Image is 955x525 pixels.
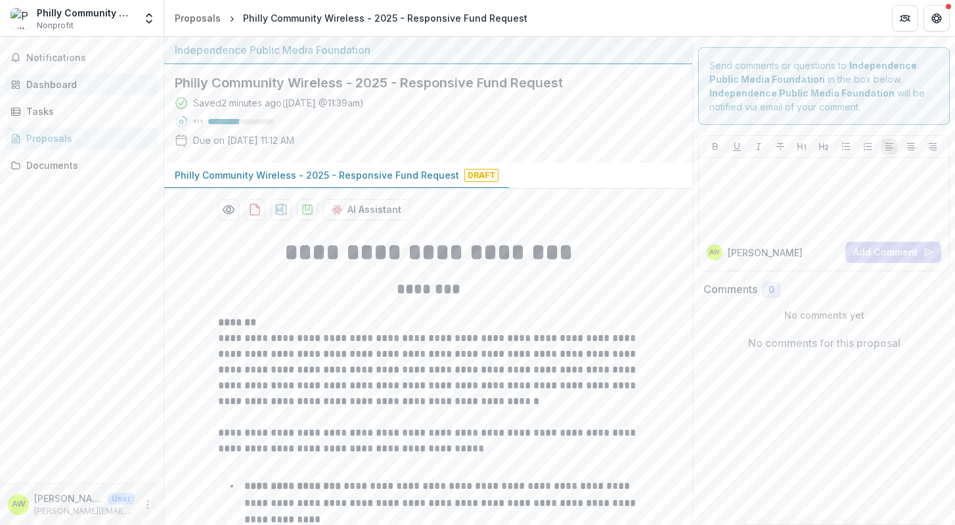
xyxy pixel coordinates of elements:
button: Ordered List [860,139,876,154]
div: Independence Public Media Foundation [175,42,682,58]
div: Documents [26,158,148,172]
div: Dashboard [26,78,148,91]
button: Align Left [881,139,897,154]
p: Philly Community Wireless - 2025 - Responsive Fund Request [175,168,459,182]
button: Get Help [923,5,950,32]
p: Due on [DATE] 11:12 AM [193,133,294,147]
p: [PERSON_NAME] [34,491,102,505]
button: Align Center [903,139,919,154]
p: 47 % [193,117,203,126]
button: download-proposal [271,199,292,220]
button: Open entity switcher [140,5,158,32]
div: Proposals [26,131,148,145]
strong: Independence Public Media Foundation [709,87,895,99]
button: Preview 3b329a41-63aa-4d81-a4d1-fcb21cb21f45-0.pdf [218,199,239,220]
img: Philly Community Wireless [11,8,32,29]
button: Bullet List [838,139,854,154]
p: [PERSON_NAME] [728,246,803,260]
span: Draft [464,169,499,182]
div: Saved 2 minutes ago ( [DATE] @ 11:39am ) [193,96,364,110]
a: Tasks [5,101,158,122]
button: AI Assistant [323,199,410,220]
a: Documents [5,154,158,176]
button: Add Comment [845,242,941,263]
nav: breadcrumb [169,9,533,28]
button: Bold [707,139,723,154]
a: Proposals [5,127,158,149]
button: Italicize [751,139,766,154]
p: No comments for this proposal [748,335,900,351]
span: 0 [768,285,774,296]
div: Send comments or questions to in the box below. will be notified via email of your comment. [698,47,950,125]
p: User [108,493,135,505]
button: download-proposal [297,199,318,220]
button: download-proposal [244,199,265,220]
div: Proposals [175,11,221,25]
a: Dashboard [5,74,158,95]
div: Philly Community Wireless - 2025 - Responsive Fund Request [243,11,527,25]
span: Nonprofit [37,20,74,32]
button: More [140,497,156,513]
button: Partners [892,5,918,32]
div: Tasks [26,104,148,118]
a: Proposals [169,9,226,28]
button: Notifications [5,47,158,68]
p: No comments yet [703,308,944,322]
div: Alex Wermer-Colan [12,500,26,509]
p: [PERSON_NAME][EMAIL_ADDRESS][DOMAIN_NAME] [34,505,135,517]
button: Heading 2 [816,139,832,154]
button: Underline [729,139,745,154]
button: Align Right [925,139,941,154]
span: Notifications [26,53,153,64]
div: Philly Community Wireless [37,6,135,20]
button: Strike [772,139,788,154]
h2: Comments [703,283,757,296]
div: Alex Wermer-Colan [709,249,720,256]
h2: Philly Community Wireless - 2025 - Responsive Fund Request [175,75,661,91]
button: Heading 1 [794,139,810,154]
